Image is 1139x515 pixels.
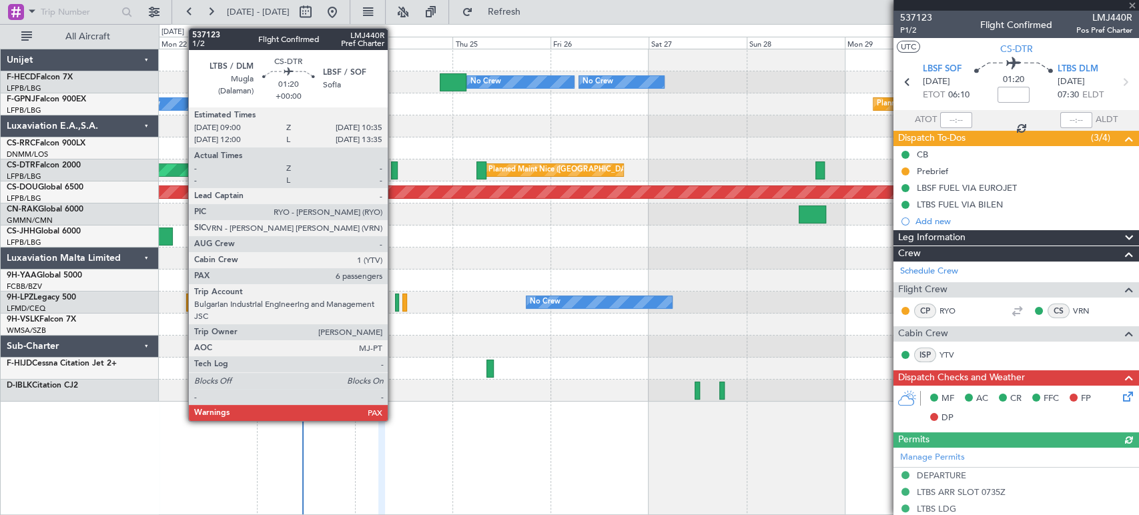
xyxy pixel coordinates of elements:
a: 9H-LPZLegacy 500 [7,294,76,302]
a: F-HECDFalcon 7X [7,73,73,81]
span: (3/4) [1091,131,1110,145]
span: LMJ440R [1076,11,1132,25]
a: CN-RAKGlobal 6000 [7,205,83,213]
span: ALDT [1096,113,1118,127]
div: Flight Confirmed [980,18,1052,32]
a: 9H-YAAGlobal 5000 [7,272,82,280]
span: LBSF SOF [923,63,962,76]
a: DNMM/LOS [7,149,48,159]
span: AC [976,392,988,406]
a: GMMN/CMN [7,215,53,225]
span: DP [941,412,954,425]
div: Fri 26 [550,37,649,49]
a: LFPB/LBG [7,193,41,203]
span: 01:20 [1003,73,1024,87]
button: Refresh [456,1,536,23]
div: CS [1048,304,1070,318]
a: WMSA/SZB [7,326,46,336]
span: P1/2 [900,25,932,36]
div: Planned Maint Nice ([GEOGRAPHIC_DATA]) [488,160,637,180]
span: Dispatch To-Dos [898,131,966,146]
div: Wed 24 [355,37,453,49]
div: LTBS FUEL VIA BILEN [917,199,1003,210]
a: LFPB/LBG [7,105,41,115]
span: CS-DTR [7,161,35,169]
button: UTC [897,41,920,53]
a: F-HIJDCessna Citation Jet 2+ [7,360,117,368]
span: Pos Pref Charter [1076,25,1132,36]
div: ISP [914,348,936,362]
div: LBSF FUEL VIA EUROJET [917,182,1017,193]
a: RYO [939,305,970,317]
span: [DATE] - [DATE] [227,6,290,18]
span: 07:30 [1058,89,1079,102]
span: [DATE] [1058,75,1085,89]
div: CB [917,149,928,160]
a: Schedule Crew [900,265,958,278]
div: CP [914,304,936,318]
div: Sat 27 [649,37,747,49]
span: F-GPNJ [7,95,35,103]
span: Dispatch Checks and Weather [898,370,1025,386]
span: 537123 [900,11,932,25]
span: F-HIJD [7,360,32,368]
span: CS-DOU [7,183,38,191]
a: CS-RRCFalcon 900LX [7,139,85,147]
span: CS-RRC [7,139,35,147]
a: YTV [939,349,970,361]
div: No Crew [470,72,501,92]
a: LFPB/LBG [7,171,41,181]
span: D-IBLK [7,382,32,390]
a: VRN [1073,305,1103,317]
span: CS-JHH [7,227,35,235]
span: MF [941,392,954,406]
div: Thu 25 [452,37,550,49]
span: 9H-VSLK [7,316,39,324]
span: CS-DTR [1000,42,1033,56]
span: Flight Crew [898,282,947,298]
a: D-IBLKCitation CJ2 [7,382,78,390]
span: [DATE] [923,75,950,89]
div: Mon 29 [845,37,943,49]
span: 9H-YAA [7,272,37,280]
span: Crew [898,246,921,262]
span: FFC [1044,392,1059,406]
span: Leg Information [898,230,966,245]
a: F-GPNJFalcon 900EX [7,95,86,103]
a: CS-DTRFalcon 2000 [7,161,81,169]
a: LFPB/LBG [7,237,41,247]
a: 9H-VSLKFalcon 7X [7,316,76,324]
div: Tue 23 [257,37,355,49]
div: No Crew [530,292,560,312]
a: CS-JHHGlobal 6000 [7,227,81,235]
div: Mon 22 [159,37,257,49]
span: Refresh [476,7,532,17]
span: 06:10 [948,89,970,102]
span: CR [1010,392,1022,406]
div: Sun 28 [747,37,845,49]
span: FP [1081,392,1091,406]
span: CN-RAK [7,205,38,213]
span: 9H-LPZ [7,294,33,302]
a: CS-DOUGlobal 6500 [7,183,83,191]
span: ELDT [1082,89,1104,102]
div: AOG Maint Cannes (Mandelieu) [203,292,310,312]
span: ATOT [915,113,937,127]
div: [DATE] [161,27,184,38]
input: Trip Number [41,2,117,22]
div: Prebrief [917,165,948,177]
div: Planned Maint [GEOGRAPHIC_DATA] ([GEOGRAPHIC_DATA]) [877,94,1087,114]
span: ETOT [923,89,945,102]
a: FCBB/BZV [7,282,42,292]
button: All Aircraft [15,26,145,47]
span: Cabin Crew [898,326,948,342]
a: LFPB/LBG [7,83,41,93]
div: Add new [915,215,1132,227]
div: No Crew [583,72,613,92]
span: All Aircraft [35,32,141,41]
a: LFMD/CEQ [7,304,45,314]
span: LTBS DLM [1058,63,1098,76]
span: F-HECD [7,73,36,81]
